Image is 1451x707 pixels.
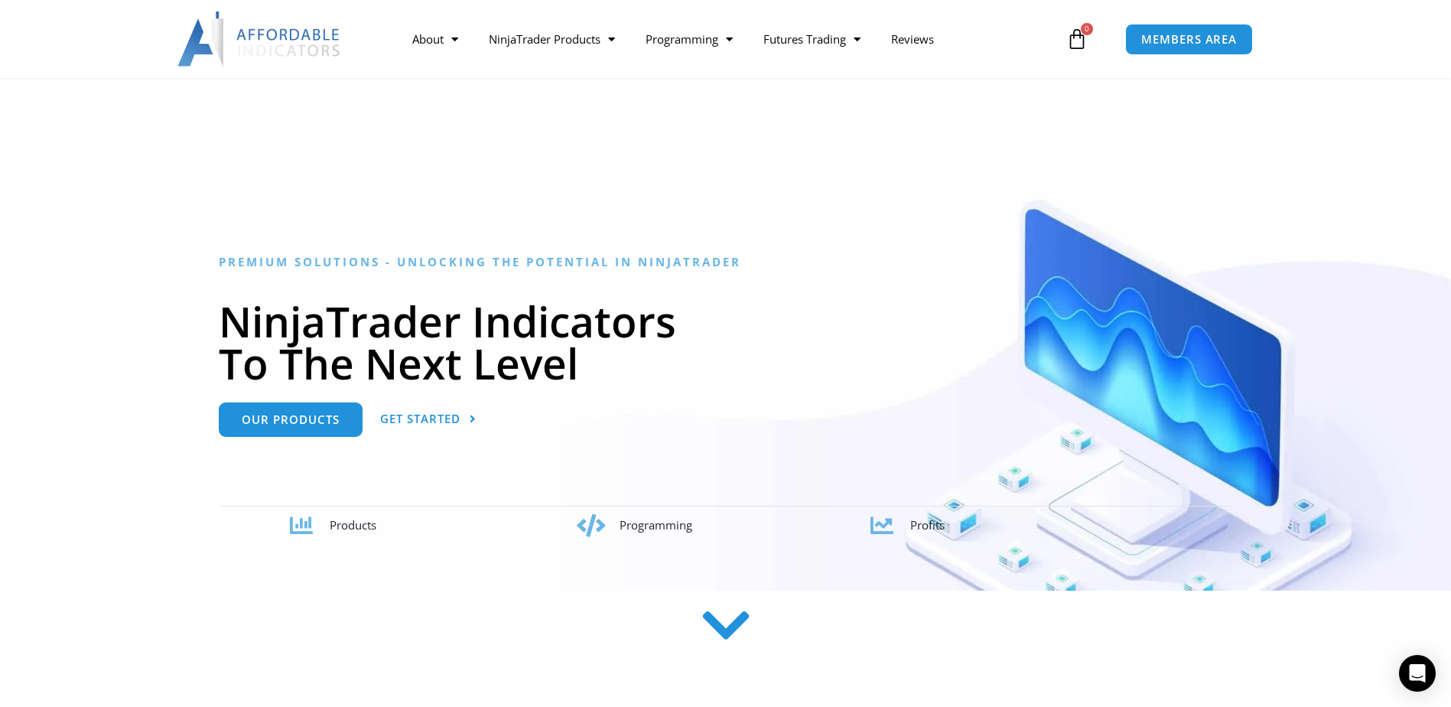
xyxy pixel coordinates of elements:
[876,21,949,57] a: Reviews
[219,255,1232,269] h6: Premium Solutions - Unlocking the Potential in NinjaTrader
[219,300,1232,384] h1: NinjaTrader Indicators To The Next Level
[397,21,473,57] a: About
[630,21,748,57] a: Programming
[1399,655,1436,692] div: Open Intercom Messenger
[473,21,630,57] a: NinjaTrader Products
[380,413,460,425] span: Get Started
[1141,34,1237,45] span: MEMBERS AREA
[748,21,876,57] a: Futures Trading
[380,402,477,437] a: Get Started
[620,517,692,533] span: Programming
[242,414,340,425] span: Our Products
[177,11,342,67] img: LogoAI | Affordable Indicators – NinjaTrader
[1125,24,1253,55] a: MEMBERS AREA
[1043,17,1111,61] a: 0
[330,517,376,533] span: Products
[910,517,945,533] span: Profits
[219,402,363,437] a: Our Products
[1081,23,1093,35] span: 0
[397,21,1062,57] nav: Menu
